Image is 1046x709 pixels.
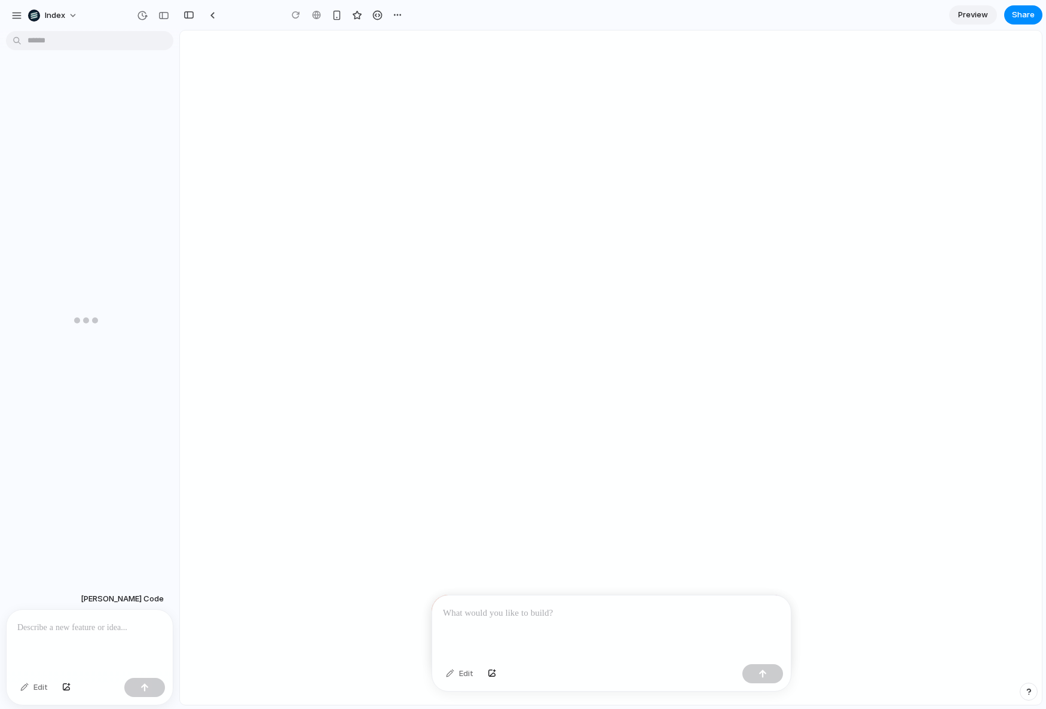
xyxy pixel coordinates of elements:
[77,588,167,610] button: [PERSON_NAME] Code
[949,5,997,25] a: Preview
[1012,9,1035,21] span: Share
[1004,5,1042,25] button: Share
[23,6,84,25] button: Index
[45,10,65,22] span: Index
[81,593,164,605] span: [PERSON_NAME] Code
[958,9,988,21] span: Preview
